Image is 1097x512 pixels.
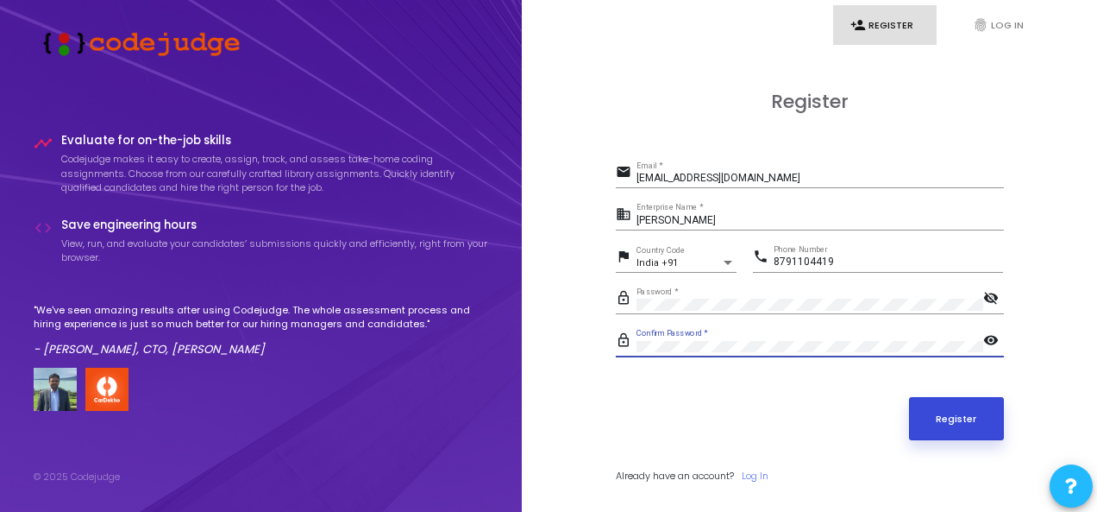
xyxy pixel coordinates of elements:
[636,257,678,269] span: India +91
[909,397,1004,440] button: Register
[983,332,1004,352] mat-icon: visibility
[34,134,53,153] i: timeline
[973,17,988,33] i: fingerprint
[616,248,636,269] mat-icon: flag
[833,5,937,46] a: person_addRegister
[61,152,489,195] p: Codejudge makes it easy to create, assign, track, and assess take-home coding assignments. Choose...
[85,368,129,411] img: company-logo
[636,215,1004,227] input: Enterprise Name
[983,289,1004,310] mat-icon: visibility_off
[616,332,636,352] mat-icon: lock_outline
[61,134,489,148] h4: Evaluate for on-the-job skills
[34,470,120,484] div: © 2025 Codejudge
[61,237,489,265] p: View, run, and evaluate your candidates’ submissions quickly and efficiently, right from your bro...
[34,368,77,411] img: user image
[61,218,489,232] h4: Save engineering hours
[616,205,636,226] mat-icon: business
[616,469,734,483] span: Already have an account?
[616,289,636,310] mat-icon: lock_outline
[636,173,1004,185] input: Email
[616,91,1004,113] h3: Register
[742,469,768,484] a: Log In
[34,303,489,332] p: "We've seen amazing results after using Codejudge. The whole assessment process and hiring experi...
[616,163,636,184] mat-icon: email
[34,218,53,237] i: code
[956,5,1059,46] a: fingerprintLog In
[753,248,774,269] mat-icon: phone
[850,17,866,33] i: person_add
[34,341,265,357] em: - [PERSON_NAME], CTO, [PERSON_NAME]
[774,256,1003,269] input: Phone Number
